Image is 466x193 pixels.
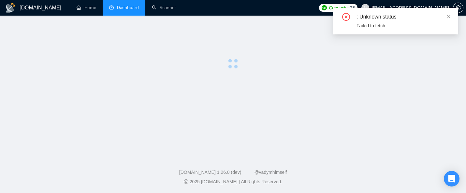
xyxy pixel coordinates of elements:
div: : Unknown status [357,13,450,21]
a: [DOMAIN_NAME] 1.26.0 (dev) [179,170,241,175]
span: copyright [184,179,188,184]
span: Dashboard [117,5,139,10]
div: Open Intercom Messenger [444,171,459,187]
a: homeHome [77,5,96,10]
img: logo [5,3,16,13]
div: 2025 [DOMAIN_NAME] | All Rights Reserved. [5,178,461,185]
span: user [363,6,368,10]
a: searchScanner [152,5,176,10]
span: Connects: [329,4,348,11]
button: setting [453,3,463,13]
span: close [446,14,451,19]
a: setting [453,5,463,10]
a: @vadymhimself [254,170,287,175]
img: upwork-logo.png [322,5,327,10]
div: Failed to fetch [357,22,450,29]
span: dashboard [109,5,114,10]
span: 28 [350,4,355,11]
span: close-circle [342,13,350,21]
